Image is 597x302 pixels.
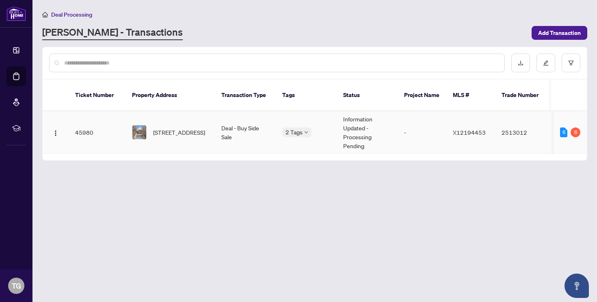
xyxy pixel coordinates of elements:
th: Project Name [398,80,446,111]
a: [PERSON_NAME] - Transactions [42,26,183,40]
th: Transaction Type [215,80,276,111]
button: Add Transaction [532,26,587,40]
img: logo [6,6,26,21]
span: edit [543,60,549,66]
span: home [42,12,48,17]
th: Tags [276,80,337,111]
span: Deal Processing [51,11,92,18]
span: [STREET_ADDRESS] [153,128,205,137]
th: Ticket Number [69,80,125,111]
span: Add Transaction [538,26,581,39]
td: - [398,111,446,154]
span: download [518,60,523,66]
th: Status [337,80,398,111]
button: download [511,54,530,72]
td: 45980 [69,111,125,154]
button: edit [536,54,555,72]
img: Logo [52,130,59,136]
td: Information Updated - Processing Pending [337,111,398,154]
td: Deal - Buy Side Sale [215,111,276,154]
span: down [304,130,308,134]
th: Trade Number [495,80,552,111]
span: filter [568,60,574,66]
th: MLS # [446,80,495,111]
button: Logo [49,126,62,139]
td: 2513012 [495,111,552,154]
div: 6 [560,127,567,137]
span: 2 Tags [286,127,303,137]
span: TG [12,280,21,291]
div: 6 [571,127,580,137]
button: filter [562,54,580,72]
img: thumbnail-img [132,125,146,139]
th: Property Address [125,80,215,111]
button: Open asap [565,274,589,298]
span: X12194453 [453,129,486,136]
